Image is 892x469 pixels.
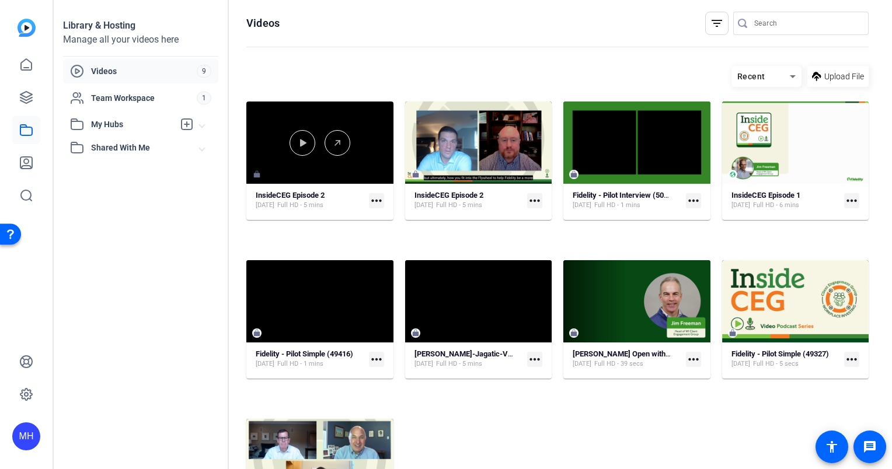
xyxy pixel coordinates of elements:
span: Full HD - 6 mins [753,201,799,210]
strong: [PERSON_NAME]-Jagatic-Video--1--Attracting-with-WIIM-1751385903873-webcam [414,349,696,358]
strong: Fidelity - Pilot Interview (50437) [573,191,679,199]
button: Upload File [807,66,869,87]
span: [DATE] [731,201,750,210]
span: Shared With Me [91,142,200,154]
div: Library & Hosting [63,19,218,33]
a: Fidelity - Pilot Simple (49416)[DATE]Full HD - 1 mins [256,349,364,369]
mat-icon: more_horiz [844,352,859,367]
span: 9 [197,65,211,78]
strong: Fidelity - Pilot Simple (49416) [256,349,353,358]
span: Full HD - 5 mins [436,201,482,210]
span: [DATE] [414,201,433,210]
a: Fidelity - Pilot Interview (50437)[DATE]Full HD - 1 mins [573,191,681,210]
span: Full HD - 39 secs [594,359,643,369]
strong: Fidelity - Pilot Simple (49327) [731,349,829,358]
span: [DATE] [573,359,591,369]
mat-expansion-panel-header: Shared With Me [63,136,218,159]
span: Upload File [824,71,864,83]
div: Manage all your videos here [63,33,218,47]
span: [DATE] [256,201,274,210]
span: [DATE] [414,359,433,369]
a: [PERSON_NAME]-Jagatic-Video--1--Attracting-with-WIIM-1751385903873-webcam[DATE]Full HD - 5 mins [414,349,523,369]
mat-icon: more_horiz [844,193,859,208]
strong: InsideCEG Episode 2 [414,191,483,199]
mat-icon: filter_list [710,16,724,30]
strong: [PERSON_NAME] Open with Graphics [573,349,698,358]
span: [DATE] [256,359,274,369]
mat-icon: message [863,440,877,454]
input: Search [754,16,859,30]
a: InsideCEG Episode 1[DATE]Full HD - 6 mins [731,191,840,210]
mat-icon: more_horiz [527,352,542,367]
span: My Hubs [91,118,174,131]
span: [DATE] [731,359,750,369]
a: [PERSON_NAME] Open with Graphics[DATE]Full HD - 39 secs [573,349,681,369]
div: MH [12,422,40,450]
span: [DATE] [573,201,591,210]
mat-icon: more_horiz [527,193,542,208]
a: InsideCEG Episode 2[DATE]Full HD - 5 mins [414,191,523,210]
span: Recent [737,72,765,81]
a: InsideCEG Episode 2[DATE]Full HD - 5 mins [256,191,364,210]
span: Full HD - 1 mins [277,359,323,369]
mat-icon: accessibility [825,440,839,454]
span: Full HD - 5 secs [753,359,799,369]
span: Full HD - 5 mins [277,201,323,210]
span: Full HD - 5 mins [436,359,482,369]
a: Fidelity - Pilot Simple (49327)[DATE]Full HD - 5 secs [731,349,840,369]
span: Full HD - 1 mins [594,201,640,210]
h1: Videos [246,16,280,30]
mat-icon: more_horiz [686,352,701,367]
strong: InsideCEG Episode 1 [731,191,800,199]
mat-icon: more_horiz [686,193,701,208]
img: blue-gradient.svg [18,19,36,37]
mat-expansion-panel-header: My Hubs [63,113,218,136]
span: 1 [197,92,211,104]
mat-icon: more_horiz [369,352,384,367]
span: Videos [91,65,197,77]
span: Team Workspace [91,92,197,104]
mat-icon: more_horiz [369,193,384,208]
strong: InsideCEG Episode 2 [256,191,325,199]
